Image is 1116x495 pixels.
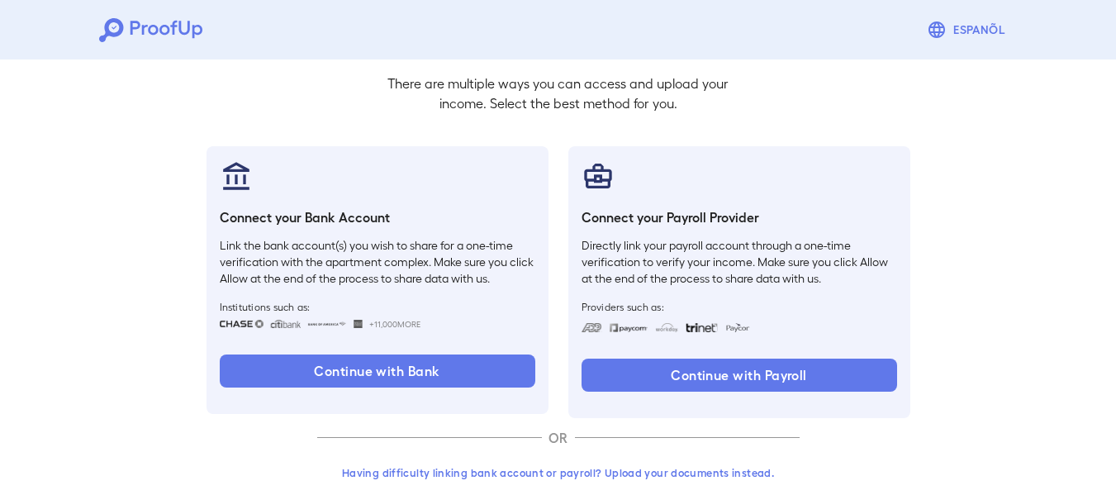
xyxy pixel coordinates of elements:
[686,323,719,332] img: trinet.svg
[307,320,347,328] img: bankOfAmerica.svg
[542,428,575,448] p: OR
[270,320,302,328] img: citibank.svg
[220,300,535,313] span: Institutions such as:
[724,323,750,332] img: paycon.svg
[582,237,897,287] p: Directly link your payroll account through a one-time verification to verify your income. Make su...
[582,207,897,227] h6: Connect your Payroll Provider
[220,320,264,328] img: chase.svg
[220,207,535,227] h6: Connect your Bank Account
[220,237,535,287] p: Link the bank account(s) you wish to share for a one-time verification with the apartment complex...
[582,323,602,332] img: adp.svg
[220,159,253,193] img: bankAccount.svg
[375,74,742,113] p: There are multiple ways you can access and upload your income. Select the best method for you.
[582,359,897,392] button: Continue with Payroll
[317,458,800,488] button: Having difficulty linking bank account or payroll? Upload your documents instead.
[609,323,648,332] img: paycom.svg
[582,300,897,313] span: Providers such as:
[920,13,1017,46] button: Espanõl
[655,323,679,332] img: workday.svg
[369,317,420,331] span: +11,000 More
[220,355,535,388] button: Continue with Bank
[354,320,363,328] img: wellsfargo.svg
[582,159,615,193] img: payrollProvider.svg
